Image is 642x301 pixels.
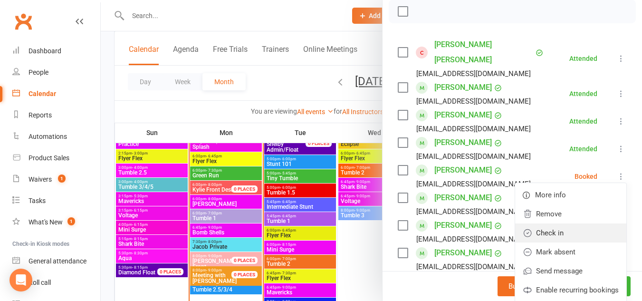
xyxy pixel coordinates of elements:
[12,190,100,212] a: Tasks
[29,257,86,265] div: General attendance
[569,55,597,62] div: Attended
[434,190,492,205] a: [PERSON_NAME]
[29,90,56,97] div: Calendar
[416,178,531,190] div: [EMAIL_ADDRESS][DOMAIN_NAME]
[515,223,626,243] a: Check in
[416,261,531,273] div: [EMAIL_ADDRESS][DOMAIN_NAME]
[569,146,597,152] div: Attended
[12,83,100,105] a: Calendar
[434,245,492,261] a: [PERSON_NAME]
[416,205,531,218] div: [EMAIL_ADDRESS][DOMAIN_NAME]
[12,147,100,169] a: Product Sales
[416,233,531,245] div: [EMAIL_ADDRESS][DOMAIN_NAME]
[29,218,63,226] div: What's New
[29,47,61,55] div: Dashboard
[416,68,531,80] div: [EMAIL_ADDRESS][DOMAIN_NAME]
[29,154,69,162] div: Product Sales
[515,185,626,204] a: More info
[29,111,52,119] div: Reports
[416,150,531,163] div: [EMAIL_ADDRESS][DOMAIN_NAME]
[416,95,531,107] div: [EMAIL_ADDRESS][DOMAIN_NAME]
[12,62,100,83] a: People
[515,281,626,300] a: Enable recurring bookings
[29,197,46,204] div: Tasks
[12,105,100,126] a: Reports
[12,126,100,147] a: Automations
[569,90,597,97] div: Attended
[12,272,100,293] a: Roll call
[434,218,492,233] a: [PERSON_NAME]
[515,243,626,262] a: Mark absent
[58,175,66,183] span: 1
[10,269,32,291] div: Open Intercom Messenger
[29,133,67,140] div: Automations
[515,262,626,281] a: Send message
[12,251,100,272] a: General attendance kiosk mode
[434,163,492,178] a: [PERSON_NAME]
[569,118,597,125] div: Attended
[12,212,100,233] a: What's New1
[535,189,566,201] span: More info
[434,80,492,95] a: [PERSON_NAME]
[12,169,100,190] a: Waivers 1
[515,204,626,223] a: Remove
[29,68,48,76] div: People
[434,135,492,150] a: [PERSON_NAME]
[29,279,51,286] div: Roll call
[11,10,35,33] a: Clubworx
[12,40,100,62] a: Dashboard
[498,276,580,296] button: Bulk add attendees
[29,175,52,183] div: Waivers
[434,107,492,123] a: [PERSON_NAME]
[416,123,531,135] div: [EMAIL_ADDRESS][DOMAIN_NAME]
[575,173,597,180] div: Booked
[67,217,75,225] span: 1
[434,37,533,68] a: [PERSON_NAME] [PERSON_NAME]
